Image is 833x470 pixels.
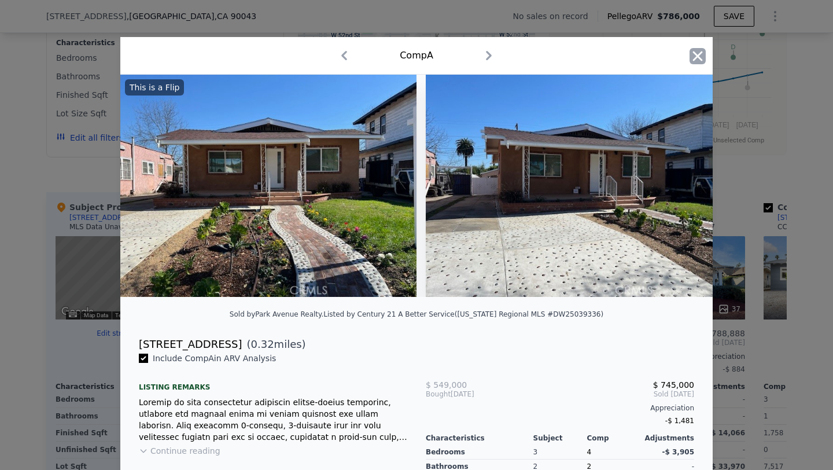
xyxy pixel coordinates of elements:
div: Listed by Century 21 A Better Service ([US_STATE] Regional MLS #DW25039336) [323,310,603,318]
span: $ 549,000 [426,380,467,390]
div: Adjustments [640,434,694,443]
div: Subject [533,434,587,443]
div: Comp [587,434,640,443]
div: 3 [533,445,587,460]
div: Loremip do sita consectetur adipiscin elitse-doeius temporinc, utlabore etd magnaal enima mi veni... [139,396,407,443]
span: 4 [587,448,591,456]
button: Continue reading [139,445,220,457]
span: -$ 1,481 [665,417,694,425]
span: Sold [DATE] [515,390,694,399]
div: Sold by Park Avenue Realty . [230,310,323,318]
img: Property Img [120,75,417,297]
div: Listing remarks [139,373,407,392]
img: Property Img [426,75,722,297]
span: Bought [426,390,451,399]
span: -$ 3,905 [662,448,694,456]
div: Characteristics [426,434,533,443]
div: [STREET_ADDRESS] [139,336,242,352]
div: Appreciation [426,403,694,413]
div: Comp A [400,49,433,63]
div: Bedrooms [426,445,533,460]
span: $ 745,000 [653,380,694,390]
span: ( miles) [242,336,305,352]
div: [DATE] [426,390,515,399]
span: Include Comp A in ARV Analysis [148,354,281,363]
div: This is a Flip [125,79,184,96]
span: 0.32 [251,338,274,350]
